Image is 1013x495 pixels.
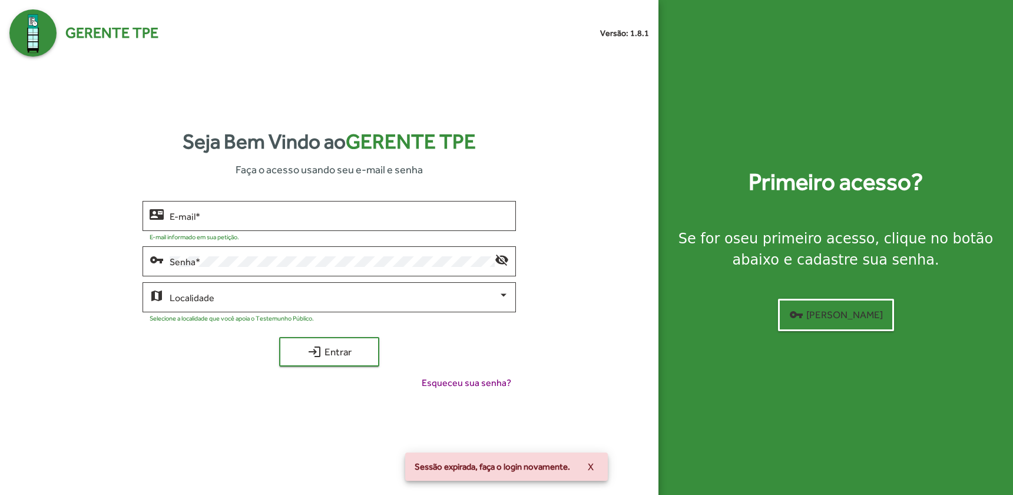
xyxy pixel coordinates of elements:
[307,345,322,359] mat-icon: login
[749,164,923,200] strong: Primeiro acesso?
[789,308,803,322] mat-icon: vpn_key
[778,299,894,331] button: [PERSON_NAME]
[236,161,423,177] span: Faça o acesso usando seu e-mail e senha
[422,376,511,390] span: Esqueceu sua senha?
[150,233,239,240] mat-hint: E-mail informado em sua petição.
[588,456,594,477] span: X
[150,315,314,322] mat-hint: Selecione a localidade que você apoia o Testemunho Público.
[150,207,164,221] mat-icon: contact_mail
[290,341,369,362] span: Entrar
[733,230,875,247] strong: seu primeiro acesso
[150,252,164,266] mat-icon: vpn_key
[9,9,57,57] img: Logo Gerente
[150,288,164,302] mat-icon: map
[495,252,509,266] mat-icon: visibility_off
[415,461,570,473] span: Sessão expirada, faça o login novamente.
[346,130,476,153] span: Gerente TPE
[578,456,603,477] button: X
[183,126,476,157] strong: Seja Bem Vindo ao
[600,27,649,39] small: Versão: 1.8.1
[789,304,883,325] span: [PERSON_NAME]
[673,228,999,270] div: Se for o , clique no botão abaixo e cadastre sua senha.
[65,22,158,44] span: Gerente TPE
[279,337,379,367] button: Entrar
